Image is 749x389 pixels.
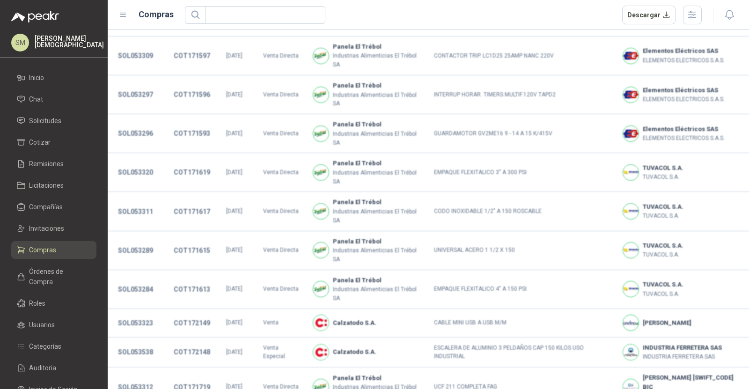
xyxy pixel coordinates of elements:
span: Usuarios [29,320,55,330]
span: Compras [29,245,56,255]
a: Solicitudes [11,112,96,130]
a: Cotizar [11,133,96,151]
a: Compañías [11,198,96,216]
a: Órdenes de Compra [11,263,96,291]
span: Auditoria [29,363,56,373]
p: [PERSON_NAME] [DEMOGRAPHIC_DATA] [35,35,104,48]
a: Licitaciones [11,176,96,194]
h1: Compras [139,8,174,21]
span: Solicitudes [29,116,61,126]
img: Logo peakr [11,11,59,22]
span: Compañías [29,202,63,212]
a: Auditoria [11,359,96,377]
button: Descargar [622,6,676,24]
span: Categorías [29,341,61,352]
span: Roles [29,298,45,308]
a: Invitaciones [11,220,96,237]
a: Inicio [11,69,96,87]
span: Chat [29,94,43,104]
a: Compras [11,241,96,259]
a: Remisiones [11,155,96,173]
span: Remisiones [29,159,64,169]
a: Usuarios [11,316,96,334]
span: Cotizar [29,137,51,147]
span: Inicio [29,73,44,83]
a: Roles [11,294,96,312]
a: Categorías [11,338,96,355]
span: Licitaciones [29,180,64,191]
div: SM [11,34,29,51]
span: Órdenes de Compra [29,266,88,287]
span: Invitaciones [29,223,64,234]
a: Chat [11,90,96,108]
